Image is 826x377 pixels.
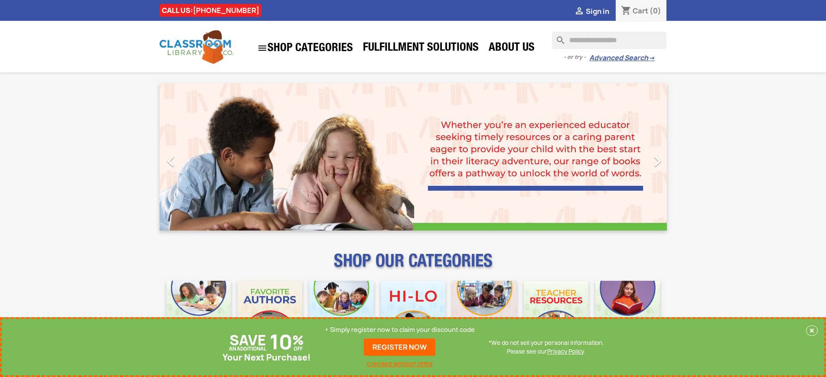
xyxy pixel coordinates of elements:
a:  Sign in [574,6,609,16]
i:  [257,43,268,53]
p: SHOP OUR CATEGORIES [160,258,667,274]
span: Cart [633,6,648,16]
img: CLC_Teacher_Resources_Mobile.jpg [524,281,588,345]
div: CALL US: [160,4,261,17]
a: Next [591,83,667,231]
input: Search [552,32,666,49]
a: SHOP CATEGORIES [253,39,357,58]
a: Fulfillment Solutions [359,40,483,57]
a: About Us [484,40,539,57]
a: Previous [160,83,236,231]
img: CLC_Fiction_Nonfiction_Mobile.jpg [452,281,517,345]
img: CLC_Bulk_Mobile.jpg [167,281,231,345]
a: Advanced Search→ [589,54,655,62]
img: CLC_HiLo_Mobile.jpg [381,281,445,345]
i:  [646,150,668,172]
span: → [648,54,655,62]
img: CLC_Phonics_And_Decodables_Mobile.jpg [309,281,374,345]
ul: Carousel container [160,83,667,231]
img: CLC_Dyslexia_Mobile.jpg [595,281,660,345]
img: Classroom Library Company [160,30,233,64]
a: [PHONE_NUMBER] [193,6,259,15]
i:  [574,6,584,17]
i: search [552,32,562,42]
img: CLC_Favorite_Authors_Mobile.jpg [238,281,302,345]
i: shopping_cart [621,6,631,16]
span: (0) [650,6,661,16]
span: Sign in [586,6,609,16]
span: - or try - [564,53,589,62]
i:  [160,150,182,172]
